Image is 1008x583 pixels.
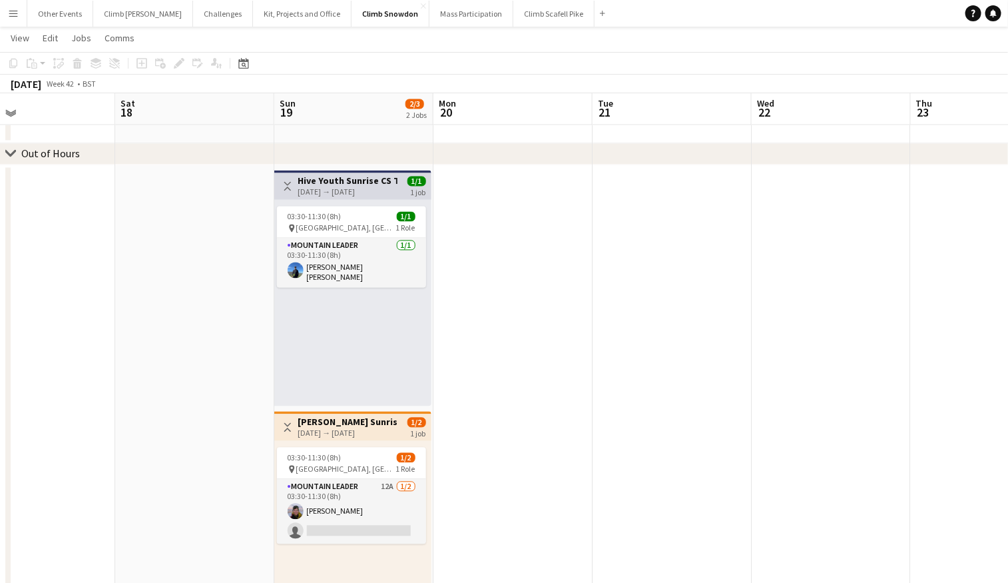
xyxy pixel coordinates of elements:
[37,29,63,47] a: Edit
[278,105,296,121] span: 19
[513,1,595,27] button: Climb Scafell Pike
[93,1,193,27] button: Climb [PERSON_NAME]
[407,177,426,187] span: 1/1
[439,98,456,110] span: Mon
[411,187,426,198] div: 1 job
[288,453,342,463] span: 03:30-11:30 (8h)
[405,99,424,109] span: 2/3
[298,175,397,187] h3: Hive Youth Sunrise CS T25Q3CS-9802
[277,239,426,288] app-card-role: Mountain Leader1/103:30-11:30 (8h)[PERSON_NAME] [PERSON_NAME]
[598,98,613,110] span: Tue
[288,212,342,222] span: 03:30-11:30 (8h)
[99,29,140,47] a: Comms
[757,98,774,110] span: Wed
[11,32,29,44] span: View
[71,32,91,44] span: Jobs
[916,98,933,110] span: Thu
[193,1,253,27] button: Challenges
[396,223,415,233] span: 1 Role
[43,32,58,44] span: Edit
[397,212,415,222] span: 1/1
[5,29,35,47] a: View
[298,416,397,428] h3: [PERSON_NAME] Sunrise CS S25Q3CS-9953
[105,32,134,44] span: Comms
[253,1,352,27] button: Kit, Projects and Office
[429,1,513,27] button: Mass Participation
[352,1,429,27] button: Climb Snowdon
[277,448,426,544] app-job-card: 03:30-11:30 (8h)1/2 [GEOGRAPHIC_DATA], [GEOGRAPHIC_DATA]1 RoleMountain Leader12A1/203:30-11:30 (8...
[411,428,426,439] div: 1 job
[755,105,774,121] span: 22
[11,77,41,91] div: [DATE]
[407,418,426,428] span: 1/2
[298,187,397,197] div: [DATE] → [DATE]
[406,111,427,121] div: 2 Jobs
[119,105,135,121] span: 18
[296,464,396,474] span: [GEOGRAPHIC_DATA], [GEOGRAPHIC_DATA]
[596,105,613,121] span: 21
[44,79,77,89] span: Week 42
[396,464,415,474] span: 1 Role
[280,98,296,110] span: Sun
[914,105,933,121] span: 23
[437,105,456,121] span: 20
[21,147,80,161] div: Out of Hours
[277,480,426,544] app-card-role: Mountain Leader12A1/203:30-11:30 (8h)[PERSON_NAME]
[83,79,96,89] div: BST
[121,98,135,110] span: Sat
[298,428,397,438] div: [DATE] → [DATE]
[27,1,93,27] button: Other Events
[397,453,415,463] span: 1/2
[296,223,396,233] span: [GEOGRAPHIC_DATA], [GEOGRAPHIC_DATA]
[66,29,97,47] a: Jobs
[277,207,426,288] app-job-card: 03:30-11:30 (8h)1/1 [GEOGRAPHIC_DATA], [GEOGRAPHIC_DATA]1 RoleMountain Leader1/103:30-11:30 (8h)[...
